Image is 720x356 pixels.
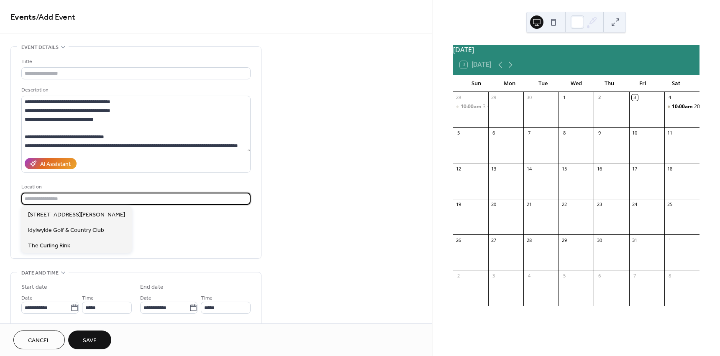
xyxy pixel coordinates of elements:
[667,130,673,136] div: 11
[21,86,249,94] div: Description
[526,130,532,136] div: 7
[493,75,526,92] div: Mon
[140,283,164,292] div: End date
[21,183,249,191] div: Location
[659,75,693,92] div: Sat
[456,130,462,136] div: 5
[456,272,462,279] div: 2
[561,272,567,279] div: 5
[559,75,593,92] div: Wed
[82,294,94,303] span: Time
[453,103,488,110] div: 3 - Man Scramble
[526,94,532,101] div: 30
[460,75,493,92] div: Sun
[526,165,532,172] div: 14
[526,201,532,208] div: 21
[68,331,111,349] button: Save
[456,94,462,101] div: 28
[667,165,673,172] div: 18
[140,294,151,303] span: Date
[456,237,462,243] div: 26
[21,57,249,66] div: Title
[36,9,75,25] span: / Add Event
[632,272,638,279] div: 7
[672,103,694,110] span: 10:00am
[561,237,567,243] div: 29
[491,201,497,208] div: 20
[526,237,532,243] div: 28
[21,269,59,277] span: Date and time
[632,165,638,172] div: 17
[491,94,497,101] div: 29
[667,237,673,243] div: 1
[83,336,97,345] span: Save
[40,160,71,169] div: AI Assistant
[25,158,77,169] button: AI Assistant
[664,103,700,110] div: 2025 Swing & Sweep
[456,165,462,172] div: 12
[596,237,602,243] div: 30
[632,237,638,243] div: 31
[21,43,59,52] span: Event details
[596,130,602,136] div: 9
[201,294,213,303] span: Time
[10,9,36,25] a: Events
[453,45,700,55] div: [DATE]
[596,94,602,101] div: 2
[526,75,560,92] div: Tue
[561,201,567,208] div: 22
[596,272,602,279] div: 6
[667,272,673,279] div: 8
[13,331,65,349] button: Cancel
[596,201,602,208] div: 23
[491,165,497,172] div: 13
[632,130,638,136] div: 10
[593,75,626,92] div: Thu
[626,75,660,92] div: Fri
[28,336,50,345] span: Cancel
[491,130,497,136] div: 6
[561,130,567,136] div: 8
[561,94,567,101] div: 1
[483,103,524,110] div: 3 - Man Scramble
[28,242,70,250] span: The Curling Rink
[632,94,638,101] div: 3
[461,103,483,110] span: 10:00am
[596,165,602,172] div: 16
[28,226,104,235] span: Idylwylde Golf & Country Club
[632,201,638,208] div: 24
[491,237,497,243] div: 27
[456,201,462,208] div: 19
[21,283,47,292] div: Start date
[491,272,497,279] div: 3
[28,211,125,219] span: [STREET_ADDRESS][PERSON_NAME]
[561,165,567,172] div: 15
[21,294,33,303] span: Date
[667,94,673,101] div: 4
[526,272,532,279] div: 4
[667,201,673,208] div: 25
